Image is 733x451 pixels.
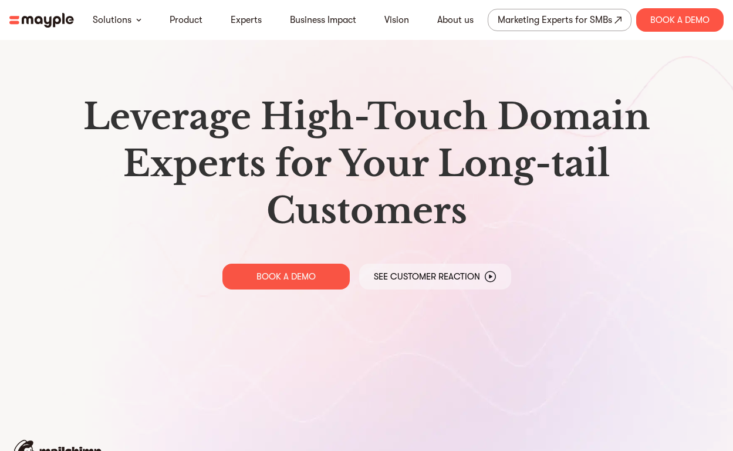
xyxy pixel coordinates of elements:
a: Product [170,13,202,27]
div: Marketing Experts for SMBs [498,12,612,28]
img: arrow-down [136,18,141,22]
img: mayple-logo [9,13,74,28]
h1: Leverage High-Touch Domain Experts for Your Long-tail Customers [19,93,714,234]
p: See Customer Reaction [374,271,480,282]
a: Experts [231,13,262,27]
a: See Customer Reaction [359,264,511,290]
a: Marketing Experts for SMBs [488,9,631,31]
a: Business Impact [290,13,356,27]
a: About us [437,13,474,27]
a: Vision [384,13,409,27]
div: Book A Demo [636,8,724,32]
p: BOOK A DEMO [256,271,316,282]
a: Solutions [93,13,131,27]
a: BOOK A DEMO [222,264,350,290]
